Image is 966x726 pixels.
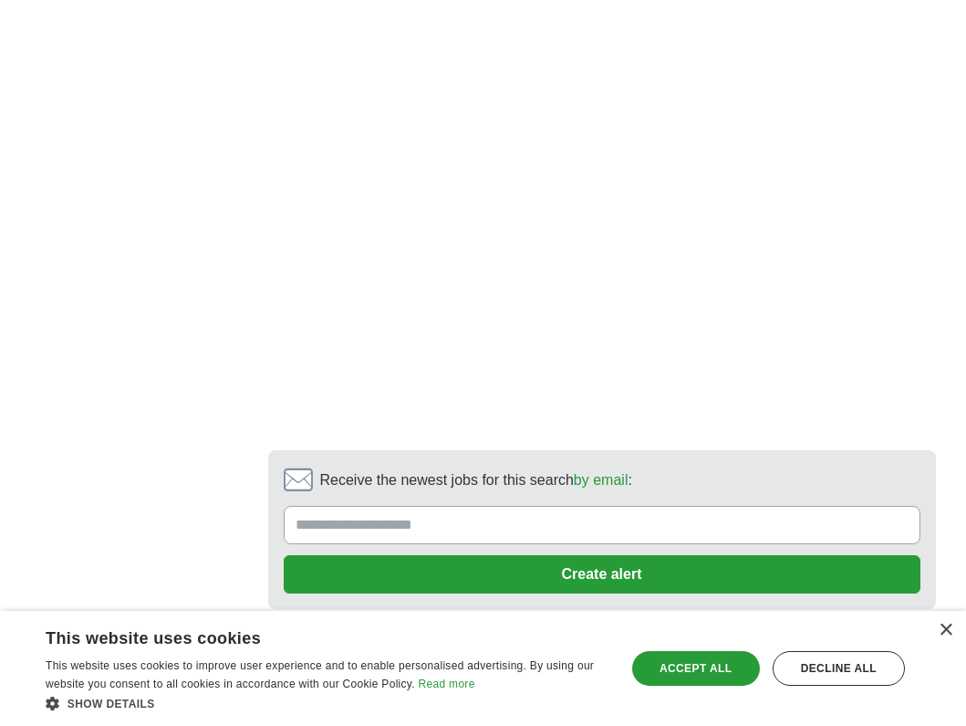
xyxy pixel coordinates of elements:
div: Close [939,624,952,637]
div: Accept all [632,651,760,686]
a: by email [574,472,628,488]
div: Show details [46,694,608,712]
span: Show details [68,698,155,710]
div: Decline all [773,651,905,686]
span: Receive the newest jobs for this search : [320,469,632,491]
div: Results of [268,609,936,650]
button: Create alert [284,555,920,594]
span: This website uses cookies to improve user experience and to enable personalised advertising. By u... [46,659,594,690]
a: Read more, opens a new window [419,678,475,690]
div: This website uses cookies [46,622,563,649]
